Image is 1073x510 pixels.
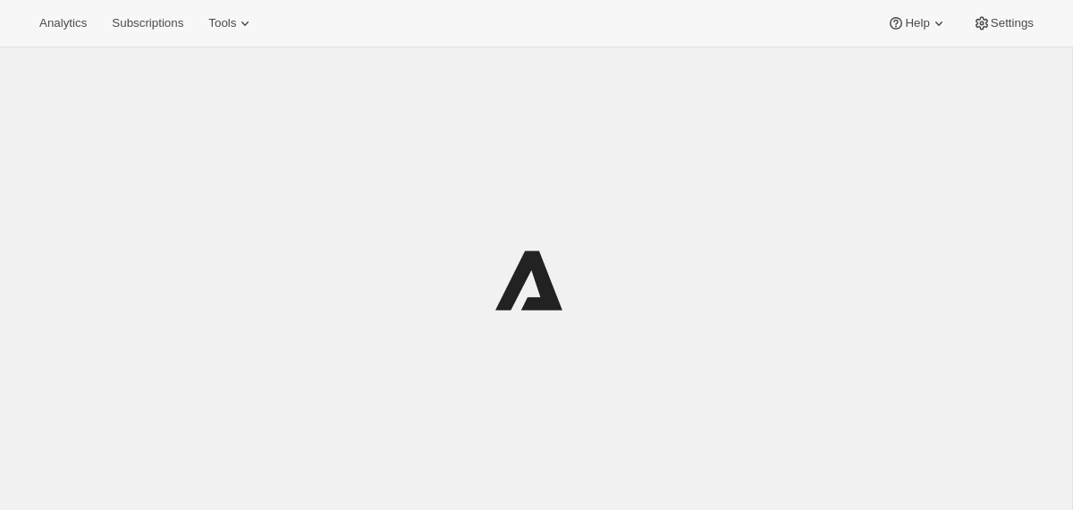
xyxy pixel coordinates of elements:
span: Tools [208,16,236,30]
span: Help [905,16,929,30]
span: Settings [991,16,1034,30]
button: Analytics [29,11,97,36]
button: Tools [198,11,265,36]
span: Subscriptions [112,16,183,30]
button: Settings [962,11,1044,36]
button: Help [876,11,958,36]
span: Analytics [39,16,87,30]
button: Subscriptions [101,11,194,36]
